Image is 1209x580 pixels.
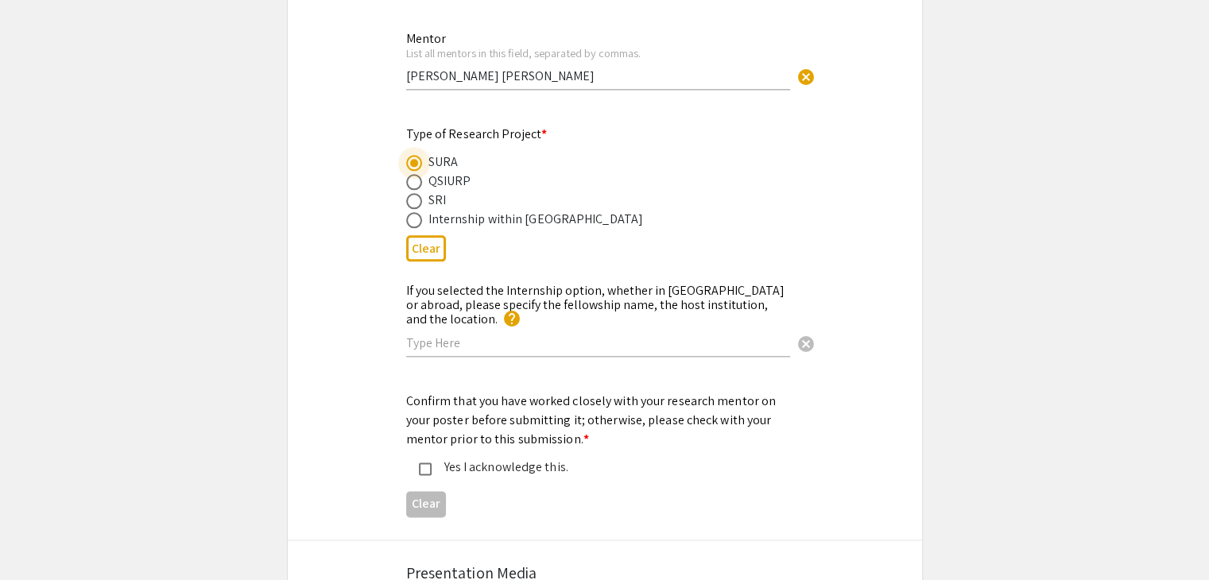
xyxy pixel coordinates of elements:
span: cancel [796,334,816,354]
button: Clear [790,60,822,92]
mat-label: If you selected the Internship option, whether in [GEOGRAPHIC_DATA] or abroad, please specify the... [406,282,785,327]
input: Type Here [406,68,790,84]
div: Yes I acknowledge this. [432,458,765,477]
button: Clear [406,235,446,261]
mat-label: Mentor [406,30,446,47]
button: Clear [790,327,822,358]
mat-label: Confirm that you have worked closely with your research mentor on your poster before submitting i... [406,392,777,447]
span: cancel [796,68,816,87]
div: QSIURP [428,172,471,191]
button: Clear [406,491,446,517]
mat-icon: help [502,309,521,328]
input: Type Here [406,334,790,351]
mat-label: Type of Research Project [406,126,548,142]
iframe: Chat [12,508,68,568]
div: List all mentors in this field, separated by commas. [406,46,790,60]
div: SURA [428,153,458,172]
div: SRI [428,191,446,210]
div: Internship within [GEOGRAPHIC_DATA] [428,210,644,229]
